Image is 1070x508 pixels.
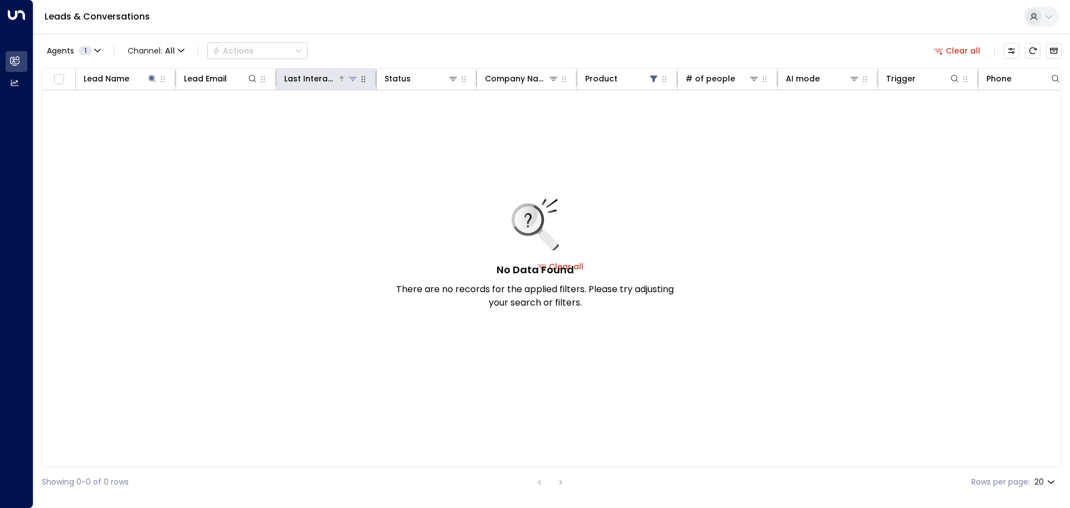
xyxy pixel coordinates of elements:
span: Refresh [1025,43,1040,59]
div: # of people [685,72,735,85]
button: Customize [1004,43,1019,59]
div: Lead Name [84,72,129,85]
div: Last Interacted [284,72,337,85]
div: # of people [685,72,760,85]
div: AI mode [786,72,820,85]
div: AI mode [786,72,860,85]
div: Status [385,72,459,85]
span: 1 [79,46,92,55]
h5: No Data Found [497,262,574,277]
button: Agents1 [42,43,105,59]
p: There are no records for the applied filters. Please try adjusting your search or filters. [396,283,674,309]
span: Agents [47,47,74,55]
span: All [165,46,175,55]
div: Trigger [886,72,916,85]
button: Actions [207,42,308,59]
span: Channel: [123,43,189,59]
label: Rows per page: [971,476,1030,488]
div: Button group with a nested menu [207,42,308,59]
div: Last Interacted [284,72,358,85]
div: Product [585,72,617,85]
div: Company Name [485,72,548,85]
div: Lead Name [84,72,158,85]
button: Channel:All [123,43,189,59]
div: Company Name [485,72,559,85]
button: Archived Leads [1046,43,1062,59]
div: Status [385,72,411,85]
div: Trigger [886,72,960,85]
span: Toggle select all [52,72,66,86]
div: Lead Email [184,72,227,85]
div: Actions [212,46,254,56]
div: Phone [986,72,1011,85]
div: Lead Email [184,72,258,85]
div: Product [585,72,659,85]
div: Phone [986,72,1061,85]
div: 20 [1034,474,1057,490]
a: Leads & Conversations [45,10,150,23]
button: Clear all [930,43,985,59]
nav: pagination navigation [532,475,568,489]
div: Showing 0-0 of 0 rows [42,476,129,488]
